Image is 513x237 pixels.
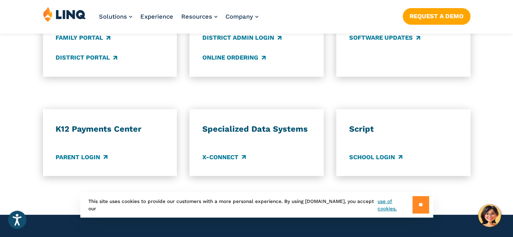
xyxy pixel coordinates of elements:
a: Family Portal [56,33,110,42]
span: Solutions [99,13,127,20]
nav: Button Navigation [403,6,470,24]
span: Resources [181,13,212,20]
a: District Portal [56,53,117,62]
a: Software Updates [349,33,420,42]
a: Parent Login [56,152,107,161]
span: Company [225,13,253,20]
a: use of cookies. [378,198,412,212]
a: Request a Demo [403,8,470,24]
nav: Primary Navigation [99,6,258,33]
a: Experience [140,13,173,20]
a: Resources [181,13,217,20]
a: Company [225,13,258,20]
a: Solutions [99,13,132,20]
a: Online Ordering [202,53,266,62]
a: X-Connect [202,152,246,161]
div: This site uses cookies to provide our customers with a more personal experience. By using [DOMAIN... [80,192,433,218]
a: School Login [349,152,402,161]
h3: K12 Payments Center [56,124,164,134]
a: District Admin Login [202,33,281,42]
h3: Script [349,124,457,134]
button: Hello, have a question? Let’s chat. [478,204,501,227]
img: LINQ | K‑12 Software [43,6,86,22]
h3: Specialized Data Systems [202,124,311,134]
